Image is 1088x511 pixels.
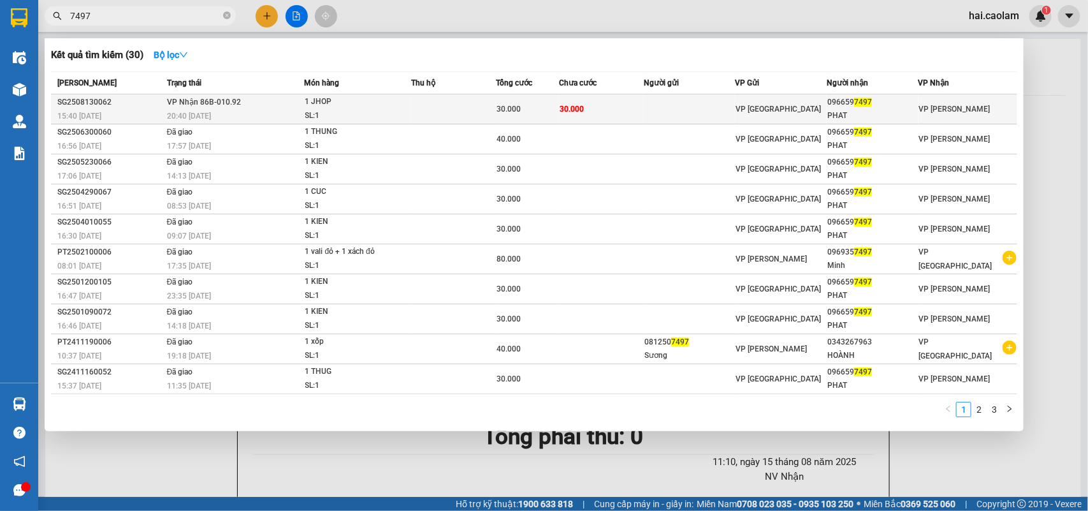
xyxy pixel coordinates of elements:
[736,225,821,233] span: VP [GEOGRAPHIC_DATA]
[827,319,918,332] div: PHAT
[941,402,956,417] button: left
[167,307,193,316] span: Đã giao
[827,199,918,212] div: PHAT
[13,51,26,64] img: warehouse-icon
[16,82,72,142] b: [PERSON_NAME]
[411,78,435,87] span: Thu hộ
[497,255,521,263] span: 80.000
[1002,402,1017,417] button: right
[305,139,401,153] div: SL: 1
[167,292,211,300] span: 23:35 [DATE]
[919,285,990,293] span: VP [PERSON_NAME]
[919,195,990,204] span: VP [PERSON_NAME]
[305,335,401,349] div: 1 xốp
[735,78,759,87] span: VP Gửi
[560,105,584,114] span: 30.000
[305,78,340,87] span: Món hàng
[497,285,521,293] span: 30.000
[827,349,918,362] div: HOÀNH
[644,336,735,349] div: 081250
[497,225,521,233] span: 30.000
[57,292,101,300] span: 16:47 [DATE]
[57,381,101,390] span: 15:37 [DATE]
[736,344,807,353] span: VP [PERSON_NAME]
[918,78,950,87] span: VP Nhận
[57,112,101,121] span: 15:40 [DATE]
[11,8,27,27] img: logo-vxr
[305,319,401,333] div: SL: 1
[854,128,872,137] span: 7497
[57,262,101,270] span: 08:01 [DATE]
[305,169,401,183] div: SL: 1
[827,259,918,272] div: Minh
[972,403,986,417] a: 2
[167,262,211,270] span: 17:35 [DATE]
[167,128,193,137] span: Đã giao
[167,142,211,151] span: 17:57 [DATE]
[919,165,990,174] span: VP [PERSON_NAME]
[167,322,211,330] span: 14:18 [DATE]
[736,105,821,114] span: VP [GEOGRAPHIC_DATA]
[1006,405,1013,413] span: right
[736,165,821,174] span: VP [GEOGRAPHIC_DATA]
[736,315,821,323] span: VP [GEOGRAPHIC_DATA]
[82,19,122,122] b: BIÊN NHẬN GỬI HÀNG HÓA
[919,105,990,114] span: VP [PERSON_NAME]
[559,78,597,87] span: Chưa cước
[167,78,201,87] span: Trạng thái
[305,305,401,319] div: 1 KIEN
[827,126,918,139] div: 096659
[827,229,918,242] div: PHAT
[167,98,241,107] span: VP Nhận 86B-010.92
[827,169,918,182] div: PHAT
[941,402,956,417] li: Previous Page
[497,105,521,114] span: 30.000
[167,232,211,241] span: 09:07 [DATE]
[57,172,101,181] span: 17:06 [DATE]
[644,78,679,87] span: Người gửi
[305,365,401,379] div: 1 THUG
[736,255,807,263] span: VP [PERSON_NAME]
[167,218,193,226] span: Đã giao
[854,307,872,316] span: 7497
[305,155,401,169] div: 1 KIEN
[13,147,26,160] img: solution-icon
[736,135,821,144] span: VP [GEOGRAPHIC_DATA]
[854,188,872,196] span: 7497
[854,98,872,107] span: 7497
[167,367,193,376] span: Đã giao
[305,289,401,303] div: SL: 1
[107,48,175,59] b: [DOMAIN_NAME]
[736,195,821,204] span: VP [GEOGRAPHIC_DATA]
[919,337,992,360] span: VP [GEOGRAPHIC_DATA]
[305,95,401,109] div: 1 JHOP
[57,232,101,241] span: 16:30 [DATE]
[167,172,211,181] span: 14:13 [DATE]
[138,16,169,47] img: logo.jpg
[154,50,188,60] strong: Bộ lọc
[827,336,918,349] div: 0343267963
[497,315,521,323] span: 30.000
[167,112,211,121] span: 20:40 [DATE]
[497,165,521,174] span: 30.000
[305,199,401,213] div: SL: 1
[854,278,872,286] span: 7497
[57,202,101,211] span: 16:51 [DATE]
[305,125,401,139] div: 1 THUNG
[736,285,821,293] span: VP [GEOGRAPHIC_DATA]
[13,427,25,439] span: question-circle
[827,306,918,319] div: 096659
[827,109,918,122] div: PHAT
[956,402,971,417] li: 1
[305,379,401,393] div: SL: 1
[919,225,990,233] span: VP [PERSON_NAME]
[497,374,521,383] span: 30.000
[827,156,918,169] div: 096659
[223,10,231,22] span: close-circle
[827,139,918,152] div: PHAT
[945,405,952,413] span: left
[13,484,25,496] span: message
[57,78,117,87] span: [PERSON_NAME]
[305,185,401,199] div: 1 CUC
[827,186,918,199] div: 096659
